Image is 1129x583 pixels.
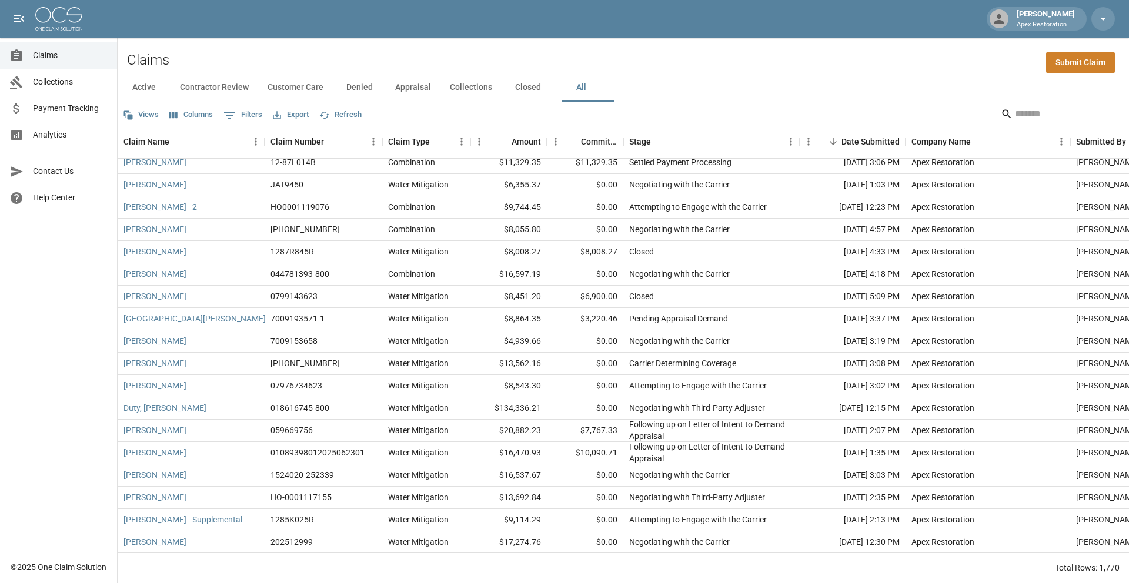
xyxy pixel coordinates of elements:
[388,268,435,280] div: Combination
[911,335,974,347] div: Apex Restoration
[388,201,435,213] div: Combination
[388,335,449,347] div: Water Mitigation
[800,531,906,554] div: [DATE] 12:30 PM
[388,125,430,158] div: Claim Type
[547,125,623,158] div: Committed Amount
[629,223,730,235] div: Negotiating with the Carrier
[118,125,265,158] div: Claim Name
[564,133,581,150] button: Sort
[470,219,547,241] div: $8,055.80
[800,133,817,150] button: Menu
[430,133,446,150] button: Sort
[800,353,906,375] div: [DATE] 3:08 PM
[123,125,169,158] div: Claim Name
[123,290,186,302] a: [PERSON_NAME]
[123,201,197,213] a: [PERSON_NAME] - 2
[11,561,106,573] div: © 2025 One Claim Solution
[33,49,108,62] span: Claims
[547,420,623,442] div: $7,767.33
[33,192,108,204] span: Help Center
[270,179,303,190] div: JAT9450
[324,133,340,150] button: Sort
[971,133,987,150] button: Sort
[911,402,974,414] div: Apex Restoration
[365,133,382,150] button: Menu
[547,308,623,330] div: $3,220.46
[33,102,108,115] span: Payment Tracking
[1017,20,1075,30] p: Apex Restoration
[470,353,547,375] div: $13,562.16
[270,447,365,458] div: 01089398012025062301
[470,125,547,158] div: Amount
[629,290,654,302] div: Closed
[120,106,162,124] button: Views
[911,223,974,235] div: Apex Restoration
[629,380,767,391] div: Attempting to Engage with the Carrier
[388,424,449,436] div: Water Mitigation
[629,313,728,324] div: Pending Appraisal Demand
[7,7,31,31] button: open drawer
[270,469,334,481] div: 1524020-252339
[470,286,547,308] div: $8,451.20
[388,402,449,414] div: Water Mitigation
[629,125,651,158] div: Stage
[547,263,623,286] div: $0.00
[388,380,449,391] div: Water Mitigation
[123,223,186,235] a: [PERSON_NAME]
[270,424,313,436] div: 059669756
[333,73,386,102] button: Denied
[547,133,564,150] button: Menu
[629,491,765,503] div: Negotiating with Third-Party Adjuster
[453,133,470,150] button: Menu
[911,268,974,280] div: Apex Restoration
[629,156,731,168] div: Settled Payment Processing
[547,196,623,219] div: $0.00
[388,469,449,481] div: Water Mitigation
[800,487,906,509] div: [DATE] 2:35 PM
[470,397,547,420] div: $134,336.21
[911,424,974,436] div: Apex Restoration
[123,335,186,347] a: [PERSON_NAME]
[629,536,730,548] div: Negotiating with the Carrier
[470,509,547,531] div: $9,114.29
[623,125,800,158] div: Stage
[911,357,974,369] div: Apex Restoration
[123,447,186,458] a: [PERSON_NAME]
[118,73,1129,102] div: dynamic tabs
[629,201,767,213] div: Attempting to Engage with the Carrier
[470,196,547,219] div: $9,744.45
[270,357,340,369] div: 01-009-028433
[270,201,329,213] div: HO0001119076
[440,73,502,102] button: Collections
[388,246,449,257] div: Water Mitigation
[547,375,623,397] div: $0.00
[123,491,186,503] a: [PERSON_NAME]
[547,442,623,464] div: $10,090.71
[247,133,265,150] button: Menu
[166,106,216,124] button: Select columns
[388,447,449,458] div: Water Mitigation
[270,125,324,158] div: Claim Number
[800,308,906,330] div: [DATE] 3:37 PM
[629,268,730,280] div: Negotiating with the Carrier
[470,464,547,487] div: $16,537.67
[123,246,186,257] a: [PERSON_NAME]
[800,509,906,531] div: [DATE] 2:13 PM
[169,133,186,150] button: Sort
[547,464,623,487] div: $0.00
[388,313,449,324] div: Water Mitigation
[911,514,974,525] div: Apex Restoration
[123,514,242,525] a: [PERSON_NAME] - Supplemental
[470,308,547,330] div: $8,864.35
[470,152,547,174] div: $11,329.35
[123,424,186,436] a: [PERSON_NAME]
[911,536,974,548] div: Apex Restoration
[800,397,906,420] div: [DATE] 12:15 PM
[800,286,906,308] div: [DATE] 5:09 PM
[316,106,365,124] button: Refresh
[555,73,607,102] button: All
[911,290,974,302] div: Apex Restoration
[911,179,974,190] div: Apex Restoration
[911,156,974,168] div: Apex Restoration
[171,73,258,102] button: Contractor Review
